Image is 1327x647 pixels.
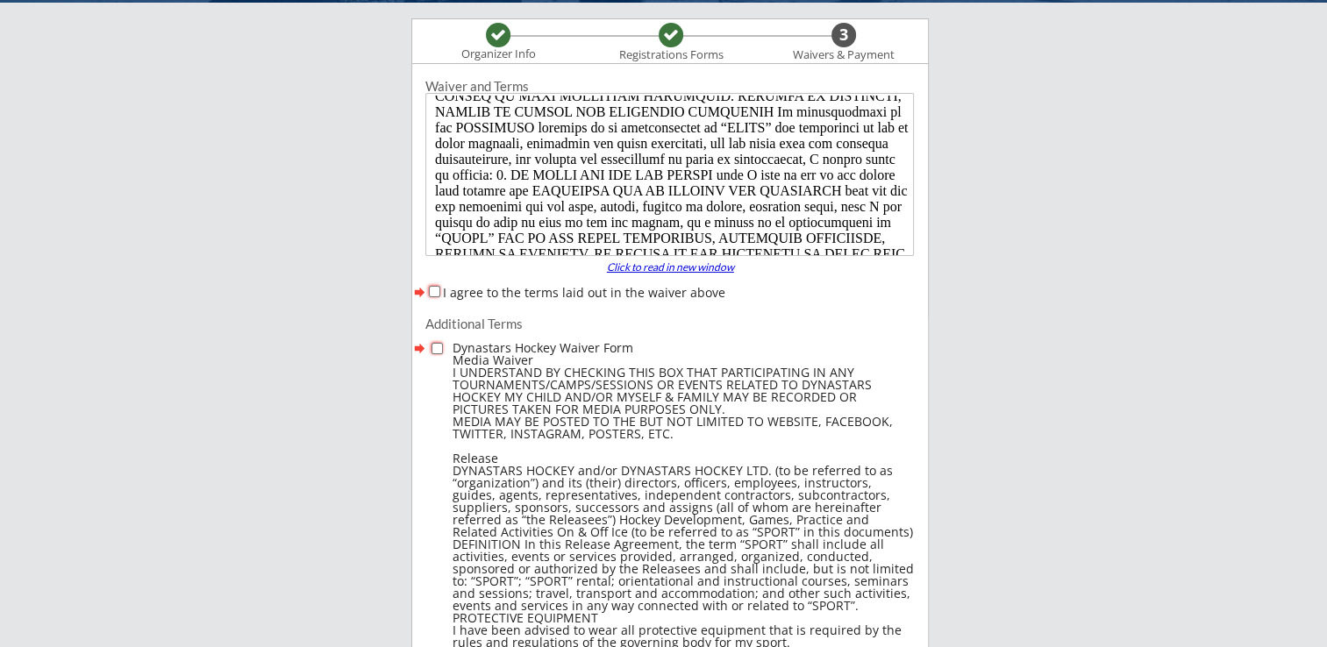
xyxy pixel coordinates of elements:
div: 3 [831,25,856,45]
label: I agree to the terms laid out in the waiver above [443,284,725,301]
div: Waiver and Terms [425,80,914,93]
div: Click to read in new window [596,262,745,273]
div: Registrations Forms [610,48,731,62]
div: Additional Terms [425,317,914,331]
div: Waivers & Payment [783,48,904,62]
button: forward [412,283,427,301]
button: forward [412,339,427,357]
a: Click to read in new window [596,262,745,276]
div: Organizer Info [450,47,546,61]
